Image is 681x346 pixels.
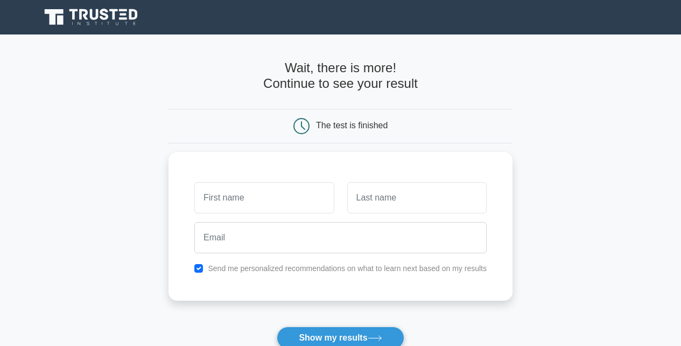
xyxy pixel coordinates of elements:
input: Email [194,222,487,253]
h4: Wait, there is more! Continue to see your result [169,60,512,92]
div: The test is finished [316,121,388,130]
input: First name [194,182,334,213]
input: Last name [347,182,487,213]
label: Send me personalized recommendations on what to learn next based on my results [208,264,487,273]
